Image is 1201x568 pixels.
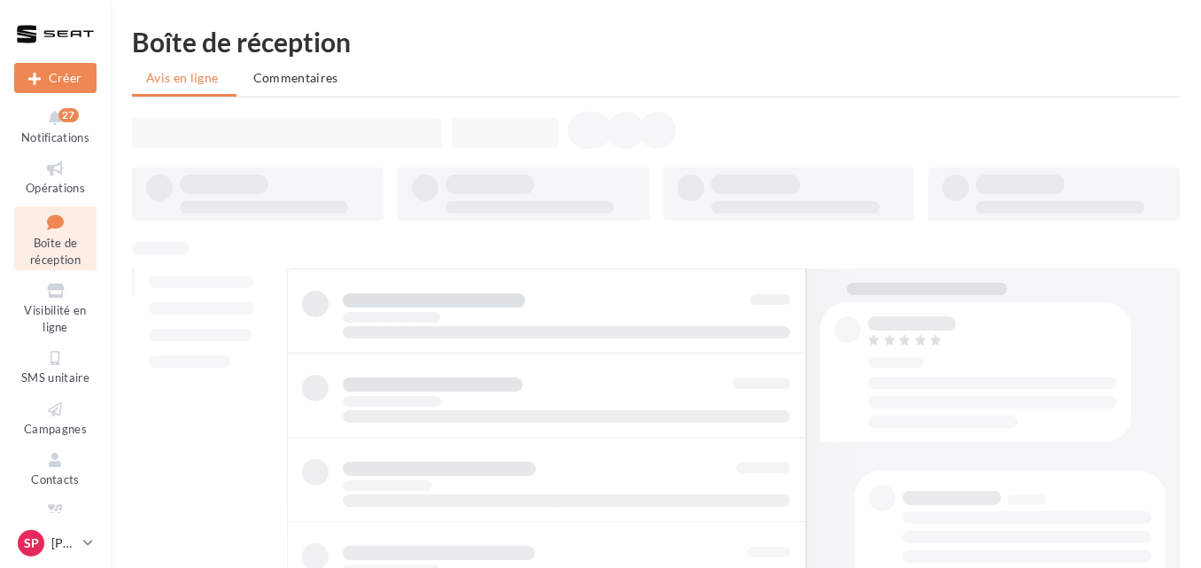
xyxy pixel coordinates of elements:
[14,277,97,338] a: Visibilité en ligne
[14,396,97,440] a: Campagnes
[253,70,338,85] span: Commentaires
[58,108,79,122] div: 27
[14,498,97,541] a: Médiathèque
[14,155,97,198] a: Opérations
[132,28,1180,55] div: Boîte de réception
[24,422,87,436] span: Campagnes
[21,130,89,144] span: Notifications
[14,105,97,148] button: Notifications 27
[14,63,97,93] div: Nouvelle campagne
[14,63,97,93] button: Créer
[31,472,80,486] span: Contacts
[51,534,76,552] p: [PERSON_NAME]
[14,206,97,271] a: Boîte de réception
[14,345,97,388] a: SMS unitaire
[24,303,86,334] span: Visibilité en ligne
[14,526,97,560] a: Sp [PERSON_NAME]
[24,534,39,552] span: Sp
[30,236,81,267] span: Boîte de réception
[21,370,89,385] span: SMS unitaire
[26,181,85,195] span: Opérations
[14,447,97,490] a: Contacts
